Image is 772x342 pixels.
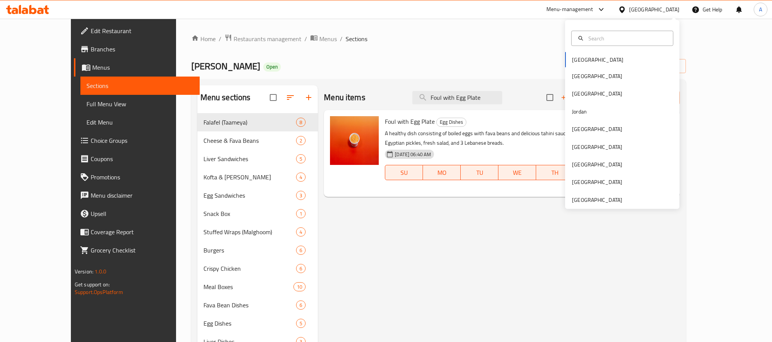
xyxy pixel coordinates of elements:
div: Snack Box1 [197,205,318,223]
div: Stuffed Wraps (Malghoom)4 [197,223,318,241]
span: Edit Menu [86,118,194,127]
a: Edit Restaurant [74,22,200,40]
div: items [296,209,306,218]
span: 1 [296,210,305,217]
div: Cheese & Fava Beans2 [197,131,318,150]
img: Foul with Egg Plate [330,116,379,165]
span: Full Menu View [86,99,194,109]
span: TH [539,167,571,178]
a: Choice Groups [74,131,200,150]
li: / [219,34,221,43]
div: items [296,154,306,163]
div: items [296,136,306,145]
div: items [296,246,306,255]
a: Edit Menu [80,113,200,131]
span: 4 [296,174,305,181]
div: items [296,118,306,127]
a: Full Menu View [80,95,200,113]
div: items [293,282,306,291]
a: Branches [74,40,200,58]
h2: Menu items [324,92,365,103]
div: [GEOGRAPHIC_DATA] [572,195,622,204]
div: [GEOGRAPHIC_DATA] [629,5,679,14]
div: Menu-management [546,5,593,14]
span: MO [426,167,458,178]
span: [DATE] 06:40 AM [392,151,434,158]
div: Crispy Chicken6 [197,259,318,278]
a: Promotions [74,168,200,186]
span: Restaurants management [234,34,301,43]
span: 2 [296,137,305,144]
span: Coupons [91,154,194,163]
div: [GEOGRAPHIC_DATA] [572,178,622,186]
span: 1.0.0 [94,267,106,276]
div: [GEOGRAPHIC_DATA] [572,72,622,80]
span: Crispy Chicken [203,264,296,273]
span: Falafel (Taameya) [203,118,296,127]
div: Liver Sandwiches5 [197,150,318,168]
div: items [296,173,306,182]
span: Fava Bean Dishes [203,300,296,310]
span: SU [388,167,420,178]
span: Foul with Egg Plate [385,116,435,127]
span: export [643,61,680,71]
span: Sections [346,34,367,43]
span: Version: [75,267,93,276]
div: Open [263,62,281,72]
span: Egg Dishes [203,319,296,328]
input: search [412,91,502,104]
span: Kofta & [PERSON_NAME] [203,173,296,182]
div: items [296,191,306,200]
span: TU [464,167,495,178]
span: Stuffed Wraps (Malghoom) [203,227,296,237]
nav: breadcrumb [191,34,686,44]
span: Snack Box [203,209,296,218]
div: Falafel (Taameya)8 [197,113,318,131]
div: [GEOGRAPHIC_DATA] [572,89,622,98]
span: 5 [296,155,305,163]
button: TH [536,165,574,180]
a: Support.OpsPlatform [75,287,123,297]
span: [PERSON_NAME] [191,58,260,75]
span: 5 [296,320,305,327]
div: [GEOGRAPHIC_DATA] [572,160,622,169]
a: Sections [80,77,200,95]
span: 6 [296,302,305,309]
div: Cheese & Fava Beans [203,136,296,145]
span: 4 [296,229,305,236]
input: Search [585,34,668,42]
div: Jordan [572,107,587,115]
li: / [304,34,307,43]
button: Add [558,92,582,104]
span: Select section [542,89,558,105]
div: items [296,264,306,273]
a: Coupons [74,150,200,168]
span: Choice Groups [91,136,194,145]
span: 6 [296,247,305,254]
div: Meal Boxes10 [197,278,318,296]
span: Menu disclaimer [91,191,194,200]
a: Menus [74,58,200,77]
span: Add [560,93,580,102]
span: Select all sections [265,89,281,105]
a: Menus [310,34,337,44]
div: Egg Sandwiches3 [197,186,318,205]
a: Menu disclaimer [74,186,200,205]
div: Liver Sandwiches [203,154,296,163]
h2: Menu sections [200,92,251,103]
span: Egg Sandwiches [203,191,296,200]
a: Upsell [74,205,200,223]
span: A [759,5,762,14]
span: Menus [92,63,194,72]
span: Upsell [91,209,194,218]
button: WE [498,165,536,180]
span: Open [263,64,281,70]
span: Sections [86,81,194,90]
span: Egg Dishes [437,118,466,126]
span: Meal Boxes [203,282,293,291]
span: Sort sections [281,88,300,107]
a: Coverage Report [74,223,200,241]
button: Add section [300,88,318,107]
